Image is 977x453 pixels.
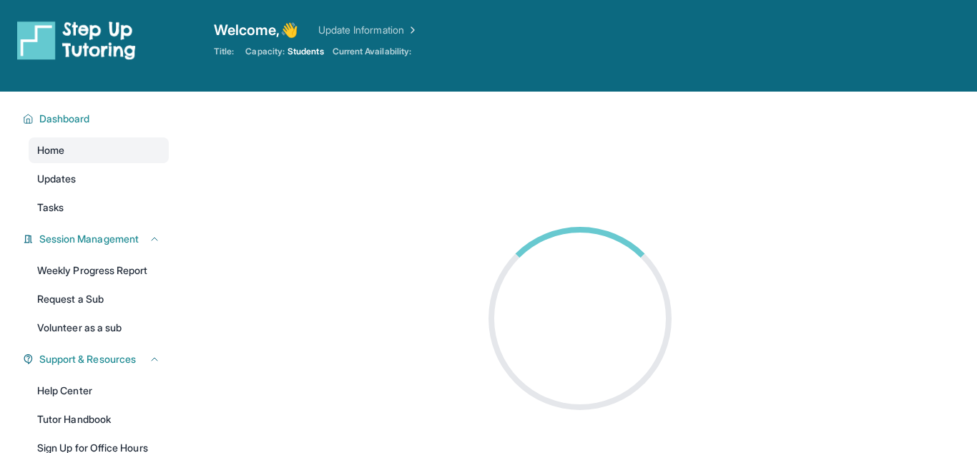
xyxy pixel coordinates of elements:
[34,232,160,246] button: Session Management
[29,137,169,163] a: Home
[29,406,169,432] a: Tutor Handbook
[29,258,169,283] a: Weekly Progress Report
[29,166,169,192] a: Updates
[37,200,64,215] span: Tasks
[214,20,298,40] span: Welcome, 👋
[29,315,169,341] a: Volunteer as a sub
[29,286,169,312] a: Request a Sub
[37,172,77,186] span: Updates
[39,232,139,246] span: Session Management
[318,23,418,37] a: Update Information
[37,143,64,157] span: Home
[333,46,411,57] span: Current Availability:
[288,46,324,57] span: Students
[404,23,418,37] img: Chevron Right
[39,112,90,126] span: Dashboard
[29,378,169,404] a: Help Center
[34,352,160,366] button: Support & Resources
[29,195,169,220] a: Tasks
[214,46,234,57] span: Title:
[17,20,136,60] img: logo
[39,352,136,366] span: Support & Resources
[245,46,285,57] span: Capacity:
[34,112,160,126] button: Dashboard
